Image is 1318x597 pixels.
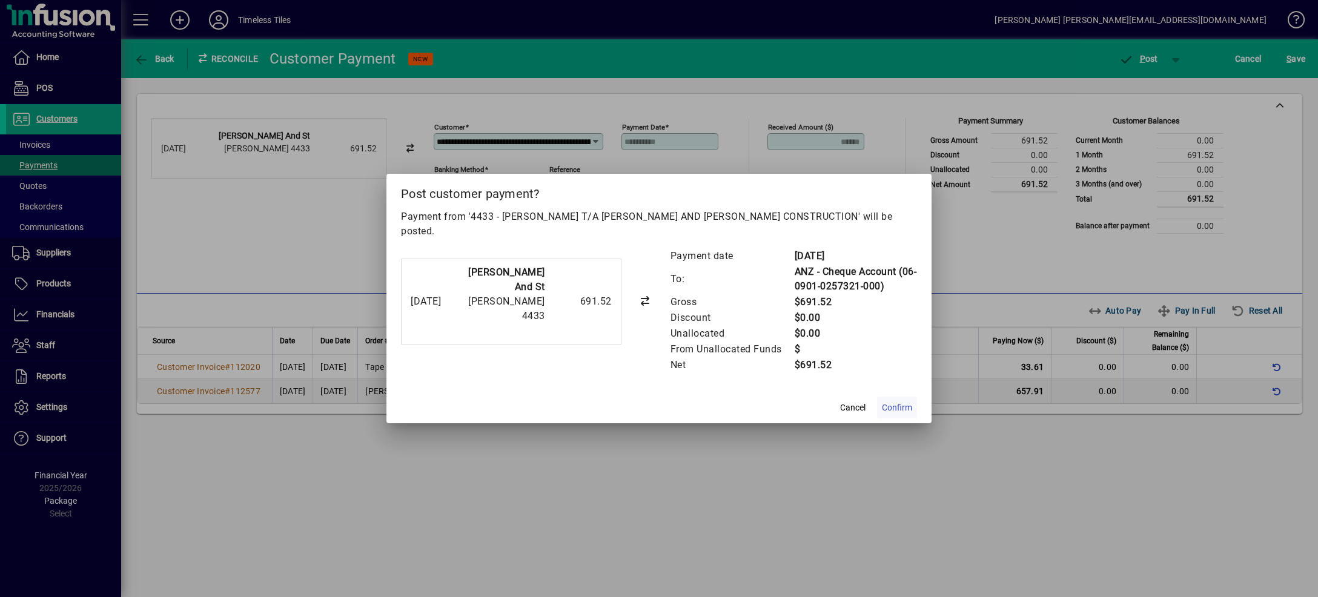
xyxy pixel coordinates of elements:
[794,310,918,326] td: $0.00
[670,310,794,326] td: Discount
[468,295,545,322] span: [PERSON_NAME] 4433
[794,326,918,341] td: $0.00
[877,397,917,418] button: Confirm
[670,326,794,341] td: Unallocated
[670,264,794,294] td: To:
[670,341,794,357] td: From Unallocated Funds
[411,294,449,309] div: [DATE]
[386,174,932,209] h2: Post customer payment?
[794,294,918,310] td: $691.52
[551,294,612,309] div: 691.52
[833,397,872,418] button: Cancel
[670,248,794,264] td: Payment date
[670,294,794,310] td: Gross
[840,401,866,414] span: Cancel
[401,209,917,239] p: Payment from '4433 - [PERSON_NAME] T/A [PERSON_NAME] AND [PERSON_NAME] CONSTRUCTION' will be posted.
[794,264,918,294] td: ANZ - Cheque Account (06-0901-0257321-000)
[794,341,918,357] td: $
[670,357,794,373] td: Net
[794,357,918,373] td: $691.52
[468,266,545,292] strong: [PERSON_NAME] And St
[794,248,918,264] td: [DATE]
[882,401,912,414] span: Confirm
